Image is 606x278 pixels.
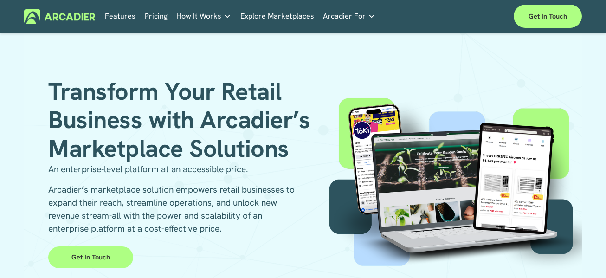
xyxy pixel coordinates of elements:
a: folder dropdown [176,9,231,24]
p: Arcadier’s marketplace solution empowers retail businesses to expand their reach, streamline oper... [48,183,303,235]
a: Explore Marketplaces [240,9,314,24]
a: folder dropdown [323,9,375,24]
a: Pricing [145,9,168,24]
p: An enterprise-level platform at an accessible price. [48,163,303,176]
a: Features [105,9,135,24]
span: Arcadier For [323,10,366,23]
img: Arcadier [24,9,95,24]
h1: Transform Your Retail Business with Arcadier’s Marketplace Solutions [48,78,324,163]
span: How It Works [176,10,221,23]
a: Get in touch [514,5,582,28]
a: Get in Touch [48,246,133,268]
